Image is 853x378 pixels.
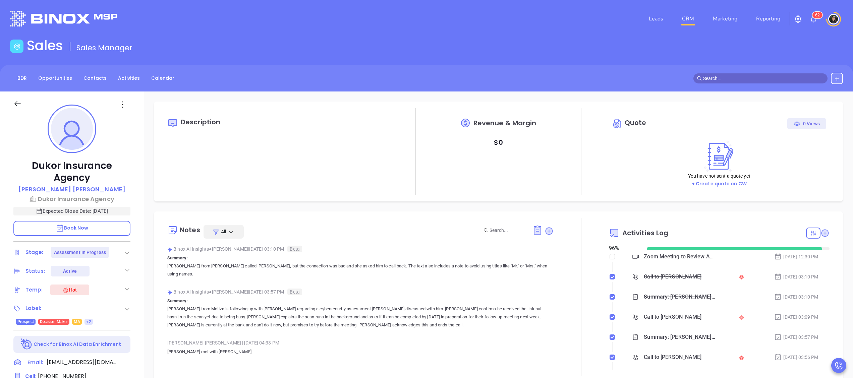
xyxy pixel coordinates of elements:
div: Notes [180,227,200,233]
span: Activities Log [622,230,668,236]
img: svg%3e [167,290,172,295]
div: Stage: [25,247,44,257]
a: CRM [679,12,697,25]
span: Book Now [56,225,89,231]
img: logo [10,11,117,26]
b: Summary: [167,255,188,260]
p: Check for Binox AI Data Enrichment [34,341,121,348]
div: Status: [25,266,45,276]
span: Email: [27,358,43,367]
div: Call to [PERSON_NAME] [644,352,701,362]
span: | [242,340,243,345]
span: Sales Manager [76,43,132,53]
span: ● [209,246,212,252]
span: MA [74,318,80,325]
img: Circle dollar [612,118,623,129]
p: [PERSON_NAME] from [PERSON_NAME] called [PERSON_NAME], but the connection was bad and she asked h... [167,262,554,278]
span: Prospect [17,318,34,325]
div: Zoom Meeting to Review Assessment - [PERSON_NAME] [644,252,716,262]
div: 96 % [609,244,639,252]
div: [DATE] 03:57 PM [774,333,818,341]
div: Summary: [PERSON_NAME] from Motiva is following up with [PERSON_NAME] regarding a cybersecurity a... [644,332,716,342]
div: [DATE] 03:09 PM [774,313,818,321]
p: [PERSON_NAME] [PERSON_NAME] [18,185,125,194]
img: user [828,14,839,24]
sup: 62 [812,12,822,18]
div: Call to [PERSON_NAME] [644,272,701,282]
img: iconNotification [809,15,817,23]
a: Contacts [79,73,111,84]
span: Revenue & Margin [473,120,536,126]
p: [PERSON_NAME] from Motiva is following up with [PERSON_NAME] regarding a cybersecurity assessment... [167,305,554,329]
div: Assessment In Progress [54,247,106,258]
b: Summary: [167,298,188,303]
img: iconSetting [794,15,802,23]
span: [EMAIL_ADDRESS][DOMAIN_NAME] [47,358,117,366]
span: Beta [287,289,302,295]
p: Dukor Insurance Agency [13,160,130,184]
span: search [697,76,702,81]
img: Create on CWSell [701,140,737,172]
div: Call to [PERSON_NAME] [644,312,701,322]
span: Quote [625,118,646,127]
input: Search... [490,227,525,234]
span: Beta [287,246,302,252]
a: [PERSON_NAME] [PERSON_NAME] [18,185,125,194]
input: Search… [703,75,824,82]
span: Description [181,117,220,127]
span: 2 [817,13,820,17]
div: Binox AI Insights [PERSON_NAME] | [DATE] 03:10 PM [167,244,554,254]
div: [DATE] 03:10 PM [774,273,818,280]
div: Temp: [25,285,43,295]
span: +2 [86,318,91,325]
a: Dukor Insurance Agency [13,194,130,203]
p: Expected Close Date: [DATE] [13,207,130,215]
div: Summary: [PERSON_NAME] from [PERSON_NAME] called [PERSON_NAME], but the connection was bad and sh... [644,292,716,302]
span: All [221,228,226,235]
button: + Create quote on CW [690,180,749,188]
img: profile-user [51,108,93,150]
img: svg%3e [167,247,172,252]
a: BDR [13,73,31,84]
p: You have not sent a quote yet [688,172,750,180]
div: [DATE] 03:56 PM [774,354,818,361]
div: [DATE] 12:30 PM [774,253,818,260]
a: + Create quote on CW [692,180,747,187]
span: 6 [815,13,817,17]
span: ● [209,289,212,295]
p: $ 0 [494,136,503,148]
div: Hot [62,286,77,294]
div: [PERSON_NAME] [PERSON_NAME] [DATE] 04:33 PM [167,338,554,348]
a: Leads [646,12,666,25]
div: Binox AI Insights [PERSON_NAME] | [DATE] 03:57 PM [167,287,554,297]
h1: Sales [27,38,63,54]
div: 0 Views [794,118,820,129]
a: Calendar [147,73,178,84]
p: [PERSON_NAME] met with [PERSON_NAME]: [167,348,554,356]
span: Decision Maker [40,318,68,325]
img: Ai-Enrich-DaqCidB-.svg [21,338,33,350]
a: Activities [114,73,144,84]
a: Marketing [710,12,740,25]
div: Active [63,266,77,276]
div: [DATE] 03:10 PM [774,293,818,301]
div: Label: [25,303,42,313]
a: Opportunities [34,73,76,84]
a: Reporting [753,12,783,25]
